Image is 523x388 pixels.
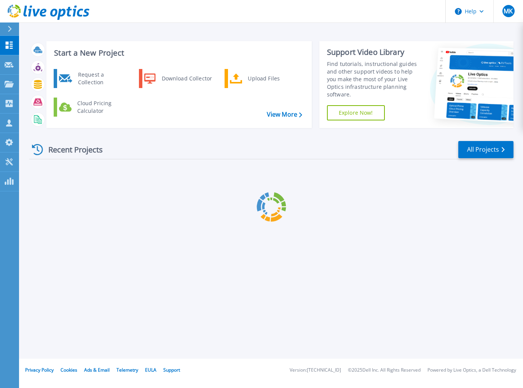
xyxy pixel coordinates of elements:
a: Upload Files [225,69,303,88]
a: Cookies [61,367,77,373]
a: EULA [145,367,156,373]
li: © 2025 Dell Inc. All Rights Reserved [348,368,421,373]
a: Telemetry [116,367,138,373]
a: Privacy Policy [25,367,54,373]
h3: Start a New Project [54,49,302,57]
a: View More [267,111,302,118]
li: Powered by Live Optics, a Dell Technology [427,368,516,373]
div: Upload Files [244,71,300,86]
span: MK [504,8,513,14]
div: Recent Projects [29,140,113,159]
a: Cloud Pricing Calculator [54,98,132,117]
li: Version: [TECHNICAL_ID] [290,368,341,373]
a: Support [163,367,180,373]
div: Support Video Library [327,47,424,57]
a: Explore Now! [327,105,385,120]
a: Download Collector [139,69,217,88]
a: All Projects [458,141,513,158]
div: Request a Collection [74,71,130,86]
div: Download Collector [158,71,215,86]
a: Request a Collection [54,69,132,88]
div: Find tutorials, instructional guides and other support videos to help you make the most of your L... [327,60,424,98]
a: Ads & Email [84,367,110,373]
div: Cloud Pricing Calculator [73,99,130,115]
